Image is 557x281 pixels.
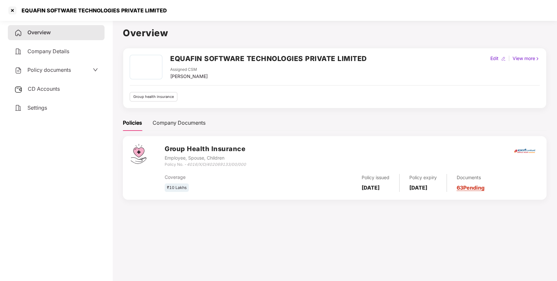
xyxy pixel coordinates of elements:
div: Assigned CSM [170,67,208,73]
img: rightIcon [535,56,540,61]
span: Overview [27,29,51,36]
div: Company Documents [153,119,205,127]
img: icici.png [513,147,536,155]
div: Edit [489,55,500,62]
span: Policy documents [27,67,71,73]
div: Documents [457,174,484,181]
div: [PERSON_NAME] [170,73,208,80]
div: | [507,55,511,62]
i: 4016/X/O/402069133/00/000 [187,162,246,167]
img: svg+xml;base64,PHN2ZyB4bWxucz0iaHR0cDovL3d3dy53My5vcmcvMjAwMC9zdmciIHdpZHRoPSIyNCIgaGVpZ2h0PSIyNC... [14,29,22,37]
img: svg+xml;base64,PHN2ZyB4bWxucz0iaHR0cDovL3d3dy53My5vcmcvMjAwMC9zdmciIHdpZHRoPSIyNCIgaGVpZ2h0PSIyNC... [14,67,22,74]
img: editIcon [501,56,506,61]
div: Policies [123,119,142,127]
span: Company Details [27,48,69,55]
div: Policy No. - [165,162,246,168]
div: Coverage [165,174,289,181]
div: EQUAFIN SOFTWARE TECHNOLOGIES PRIVATE LIMITED [18,7,167,14]
b: [DATE] [409,184,427,191]
div: Employee, Spouse, Children [165,154,246,162]
a: 63 Pending [457,184,484,191]
span: down [93,67,98,72]
h3: Group Health Insurance [165,144,246,154]
h1: Overview [123,26,547,40]
img: svg+xml;base64,PHN2ZyB4bWxucz0iaHR0cDovL3d3dy53My5vcmcvMjAwMC9zdmciIHdpZHRoPSIyNCIgaGVpZ2h0PSIyNC... [14,104,22,112]
div: Policy issued [362,174,389,181]
div: Policy expiry [409,174,437,181]
div: Group health insurance [130,92,177,101]
span: CD Accounts [28,86,60,92]
img: svg+xml;base64,PHN2ZyB4bWxucz0iaHR0cDovL3d3dy53My5vcmcvMjAwMC9zdmciIHdpZHRoPSI0Ny43MTQiIGhlaWdodD... [131,144,146,164]
b: [DATE] [362,184,380,191]
h2: EQUAFIN SOFTWARE TECHNOLOGIES PRIVATE LIMITED [170,53,367,64]
img: svg+xml;base64,PHN2ZyB4bWxucz0iaHR0cDovL3d3dy53My5vcmcvMjAwMC9zdmciIHdpZHRoPSIyNCIgaGVpZ2h0PSIyNC... [14,48,22,55]
div: ₹10 Lakhs [165,183,189,192]
img: svg+xml;base64,PHN2ZyB3aWR0aD0iMjUiIGhlaWdodD0iMjQiIHZpZXdCb3g9IjAgMCAyNSAyNCIgZmlsbD0ibm9uZSIgeG... [14,86,23,93]
div: View more [511,55,541,62]
span: Settings [27,104,47,111]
